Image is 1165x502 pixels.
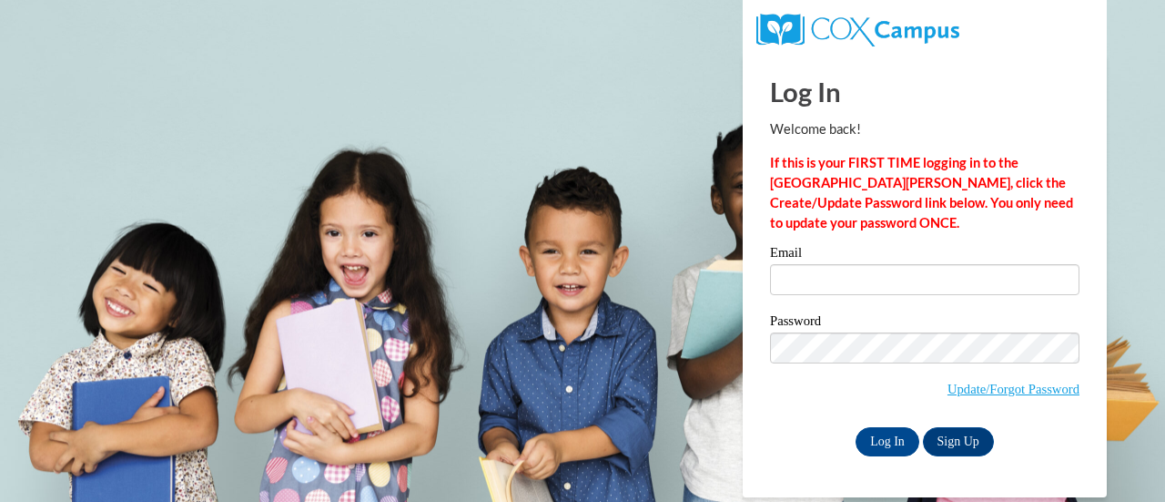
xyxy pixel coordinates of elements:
input: Log In [856,427,919,456]
label: Password [770,314,1079,333]
a: Update/Forgot Password [947,382,1079,396]
img: COX Campus [756,14,959,46]
strong: If this is your FIRST TIME logging in to the [GEOGRAPHIC_DATA][PERSON_NAME], click the Create/Upd... [770,155,1073,231]
label: Email [770,246,1079,264]
a: Sign Up [923,427,994,456]
a: COX Campus [756,21,959,36]
p: Welcome back! [770,119,1079,139]
h1: Log In [770,73,1079,110]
